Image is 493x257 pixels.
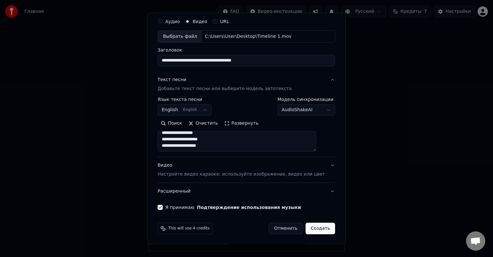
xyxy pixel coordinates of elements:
label: Видео [193,19,207,24]
label: Модель синхронизации [278,97,335,102]
button: Очистить [186,118,221,128]
p: Настройте видео караоке: используйте изображение, видео или цвет [158,171,325,178]
label: Аудио [165,19,180,24]
button: Текст песниДобавьте текст песни или выберите модель автотекста [158,71,335,97]
label: URL [220,19,229,24]
button: Создать [306,223,335,234]
button: Отменить [269,223,303,234]
div: Выбрать файл [158,31,202,42]
label: Язык текста песни [158,97,212,102]
button: Развернуть [221,118,262,128]
button: Поиск [158,118,185,128]
button: Я принимаю [197,205,301,210]
div: C:\Users\User\Desktop\Timeline 1.mov [202,33,294,40]
p: Добавьте текст песни или выберите модель автотекста [158,86,292,92]
button: Расширенный [158,183,335,200]
div: Текст песни [158,77,186,83]
label: Я принимаю [165,205,301,210]
div: Текст песниДобавьте текст песни или выберите модель автотекста [158,97,335,157]
div: Видео [158,162,325,178]
label: Заголовок [158,48,335,52]
span: This will use 4 credits [168,226,210,231]
button: ВидеоНастройте видео караоке: используйте изображение, видео или цвет [158,157,335,183]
